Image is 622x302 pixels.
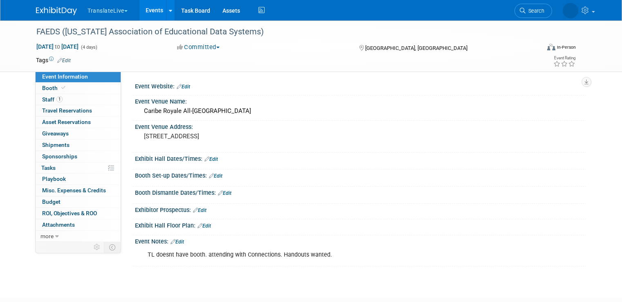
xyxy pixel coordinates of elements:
span: Staff [42,96,63,103]
span: Asset Reservations [42,119,91,125]
div: Exhibitor Prospectus: [135,204,586,214]
button: Committed [174,43,223,52]
a: Sponsorships [36,151,121,162]
div: Event Format [496,43,576,55]
a: Edit [209,173,222,179]
span: Sponsorships [42,153,77,160]
img: ExhibitDay [36,7,77,15]
a: Shipments [36,140,121,151]
span: Event Information [42,73,88,80]
span: Misc. Expenses & Credits [42,187,106,194]
span: ROI, Objectives & ROO [42,210,97,216]
a: Edit [198,223,211,229]
a: Edit [204,156,218,162]
a: Event Information [36,71,121,82]
a: Edit [218,190,231,196]
div: Event Notes: [135,235,586,246]
span: Budget [42,198,61,205]
img: Format-Inperson.png [547,44,555,50]
a: Asset Reservations [36,117,121,128]
a: Staff1 [36,94,121,105]
a: Attachments [36,219,121,230]
pre: [STREET_ADDRESS] [144,133,314,140]
a: Misc. Expenses & Credits [36,185,121,196]
a: Tasks [36,162,121,174]
div: Event Venue Address: [135,121,586,131]
span: (4 days) [80,45,97,50]
span: Tasks [41,165,56,171]
a: Giveaways [36,128,121,139]
a: more [36,231,121,242]
a: Edit [193,207,207,213]
span: Booth [42,85,67,91]
a: Playbook [36,174,121,185]
a: Search [514,4,552,18]
div: Event Rating [553,56,575,60]
a: Edit [57,58,71,63]
a: Travel Reservations [36,105,121,116]
span: more [40,233,54,239]
span: Search [525,8,544,14]
td: Tags [36,56,71,64]
div: Caribe Royale All-[GEOGRAPHIC_DATA] [141,105,580,117]
div: Exhibit Hall Floor Plan: [135,219,586,230]
div: In-Person [557,44,576,50]
a: Booth [36,83,121,94]
span: to [54,43,61,50]
div: Booth Set-up Dates/Times: [135,169,586,180]
span: [DATE] [DATE] [36,43,79,50]
a: Edit [171,239,184,245]
div: Event Website: [135,80,586,91]
span: Playbook [42,176,66,182]
td: Personalize Event Tab Strip [90,242,104,252]
img: Mikaela Quigley [563,3,578,18]
span: Attachments [42,221,75,228]
a: Budget [36,196,121,207]
div: Event Venue Name: [135,95,586,106]
span: [GEOGRAPHIC_DATA], [GEOGRAPHIC_DATA] [365,45,467,51]
span: 1 [56,96,63,102]
div: TL doesnt have booth. attending with Connections. Handouts wanted. [142,247,498,263]
td: Toggle Event Tabs [104,242,121,252]
div: FAEDS ([US_STATE] Association of Educational Data Systems) [34,25,530,39]
a: Edit [177,84,190,90]
span: Shipments [42,142,70,148]
div: Booth Dismantle Dates/Times: [135,187,586,197]
a: ROI, Objectives & ROO [36,208,121,219]
span: Travel Reservations [42,107,92,114]
span: Giveaways [42,130,69,137]
div: Exhibit Hall Dates/Times: [135,153,586,163]
i: Booth reservation complete [61,86,65,90]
